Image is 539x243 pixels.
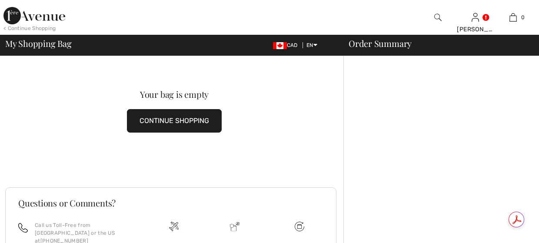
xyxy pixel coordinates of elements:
[3,7,65,24] img: 1ère Avenue
[295,222,304,231] img: Free shipping on orders over $99
[434,12,442,23] img: search the website
[521,13,525,21] span: 0
[495,12,532,23] a: 0
[5,39,72,48] span: My Shopping Bag
[509,12,517,23] img: My Bag
[457,25,494,34] div: [PERSON_NAME]
[472,13,479,21] a: Sign In
[18,223,28,233] img: call
[338,39,534,48] div: Order Summary
[273,42,287,49] img: Canadian Dollar
[22,90,326,99] div: Your bag is empty
[306,42,317,48] span: EN
[169,222,179,231] img: Free shipping on orders over $99
[127,109,222,133] button: CONTINUE SHOPPING
[18,199,323,207] h3: Questions or Comments?
[230,222,240,231] img: Delivery is a breeze since we pay the duties!
[472,12,479,23] img: My Info
[3,24,56,32] div: < Continue Shopping
[273,42,301,48] span: CAD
